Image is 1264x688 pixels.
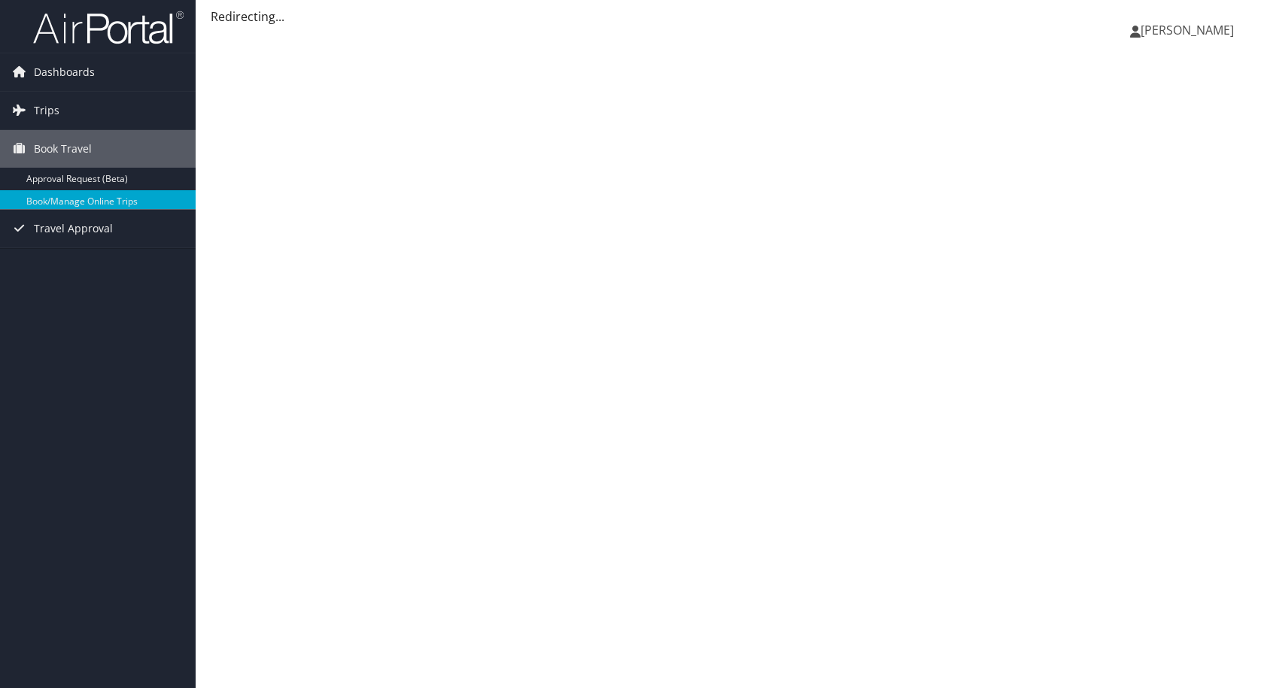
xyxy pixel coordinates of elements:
img: airportal-logo.png [33,10,184,45]
span: Dashboards [34,53,95,91]
span: Book Travel [34,130,92,168]
span: Travel Approval [34,210,113,247]
span: [PERSON_NAME] [1141,22,1234,38]
span: Trips [34,92,59,129]
div: Redirecting... [211,8,1249,26]
a: [PERSON_NAME] [1130,8,1249,53]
